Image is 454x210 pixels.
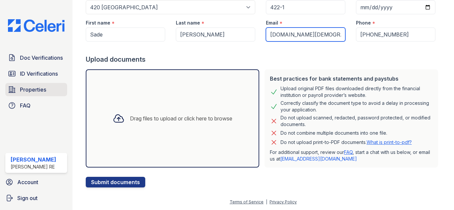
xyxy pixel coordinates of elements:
p: Do not upload print-to-PDF documents. [281,139,412,146]
span: Properties [20,86,46,94]
div: Do not upload scanned, redacted, password protected, or modified documents. [281,114,433,128]
a: [EMAIL_ADDRESS][DOMAIN_NAME] [280,156,357,162]
span: FAQ [20,102,31,109]
label: Phone [356,20,371,26]
div: Drag files to upload or click here to browse [130,114,232,122]
div: [PERSON_NAME] [11,156,56,164]
label: Email [266,20,278,26]
a: Terms of Service [230,199,264,204]
a: What is print-to-pdf? [367,139,412,145]
label: Last name [176,20,200,26]
div: Do not combine multiple documents into one file. [281,129,387,137]
a: FAQ [344,149,353,155]
div: [PERSON_NAME] RE [11,164,56,170]
div: Upload original PDF files downloaded directly from the financial institution or payroll provider’... [281,85,433,99]
label: First name [86,20,110,26]
div: Correctly classify the document type to avoid a delay in processing your application. [281,100,433,113]
a: Privacy Policy [270,199,297,204]
button: Submit documents [86,177,145,187]
span: Doc Verifications [20,54,63,62]
span: ID Verifications [20,70,58,78]
p: For additional support, review our , start a chat with us below, or email us at [270,149,433,162]
div: | [266,199,267,204]
img: CE_Logo_Blue-a8612792a0a2168367f1c8372b55b34899dd931a85d93a1a3d3e32e68fde9ad4.png [3,19,70,32]
a: Account [3,175,70,189]
a: Properties [5,83,67,96]
span: Sign out [17,194,38,202]
span: Account [17,178,38,186]
div: Best practices for bank statements and paystubs [270,75,433,83]
a: Doc Verifications [5,51,67,64]
a: ID Verifications [5,67,67,80]
div: Upload documents [86,55,441,64]
a: Sign out [3,191,70,205]
a: FAQ [5,99,67,112]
